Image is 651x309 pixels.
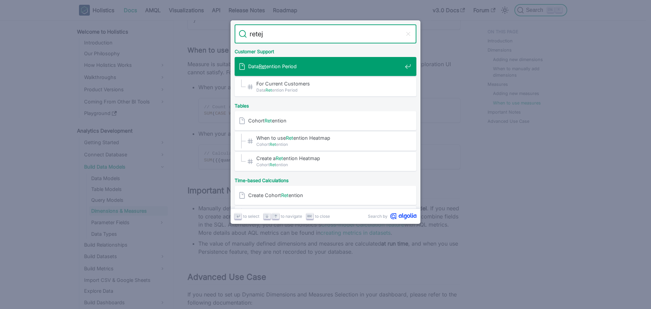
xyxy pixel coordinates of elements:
svg: Enter key [236,214,241,219]
mark: Ret [270,142,276,147]
span: Create Cohort ention [248,192,402,198]
span: When to use ention Heatmap​ [256,135,402,141]
mark: Ret [270,162,276,167]
span: For Current Customers​ [256,80,402,87]
span: to close [315,213,330,219]
svg: Escape key [307,214,312,219]
mark: Ret [286,135,293,141]
span: Data ention Period [256,87,402,93]
a: Create CohortRetention [235,186,416,205]
a: 3. Define theretention logic​Create CohortRetention [235,206,416,225]
svg: Arrow down [264,214,270,219]
span: Create a ention Heatmap​ [256,155,402,161]
a: When to useRetention Heatmap​CohortRetention [235,132,416,151]
span: Search by [368,213,388,219]
input: Search docs [247,24,404,43]
a: CohortRetention [235,111,416,130]
a: DataRetention Period [235,57,416,76]
mark: Ret [259,63,266,69]
span: Cohort ention [256,161,402,168]
button: Clear the query [404,30,412,38]
span: to navigate [281,213,302,219]
div: Customer Support [233,43,418,57]
span: Cohort ention [256,141,402,148]
div: Time-based Calculations [233,172,418,186]
mark: Ret [276,155,283,161]
a: For Current Customers​DataRetention Period [235,77,416,96]
svg: Arrow up [273,214,278,219]
svg: Algolia [390,213,416,219]
a: Search byAlgolia [368,213,416,219]
mark: Ret [264,118,272,123]
a: Create aRetention Heatmap​CohortRetention [235,152,416,171]
span: to select [243,213,259,219]
div: Tables [233,98,418,111]
span: Cohort ention [248,117,402,124]
span: Data ention Period [248,63,402,70]
mark: Ret [281,192,289,198]
mark: Ret [265,88,272,93]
